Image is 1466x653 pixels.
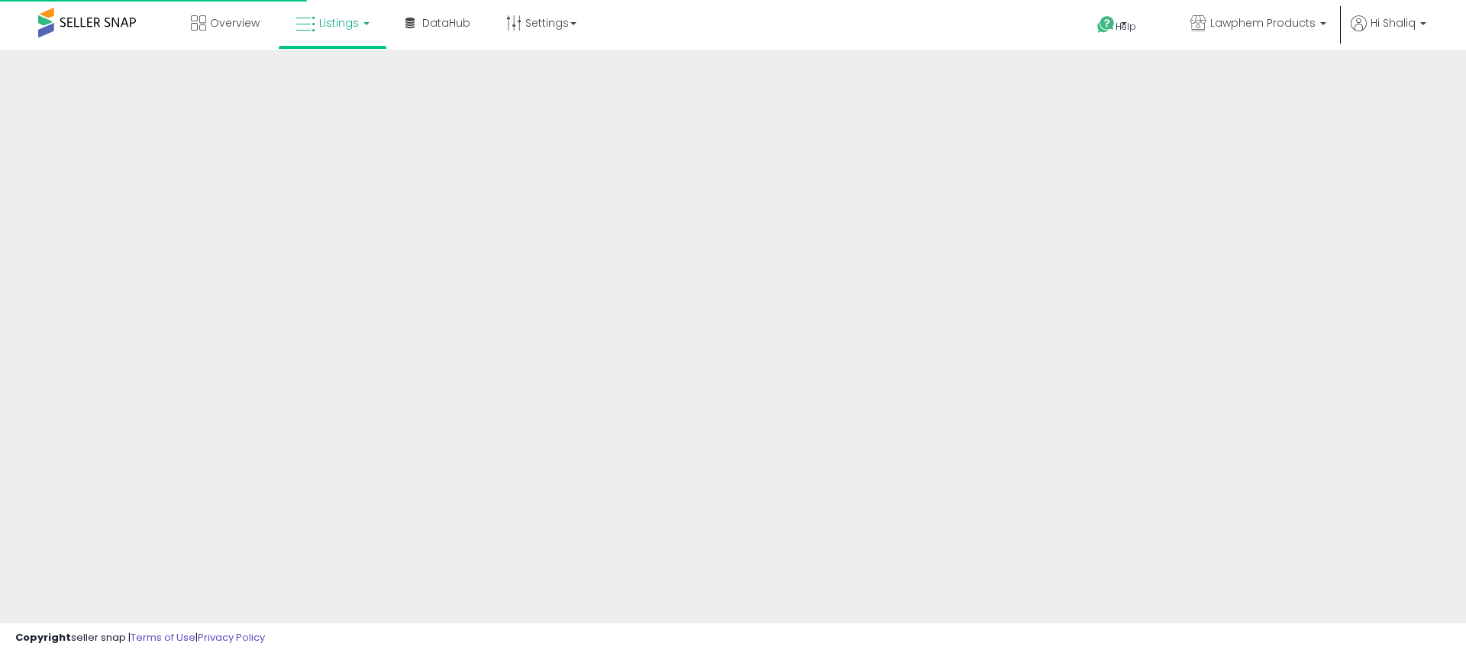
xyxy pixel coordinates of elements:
a: Help [1085,4,1166,50]
span: Listings [319,15,359,31]
span: Overview [210,15,260,31]
a: Terms of Use [131,630,195,645]
span: Hi Shaliq [1371,15,1416,31]
a: Privacy Policy [198,630,265,645]
span: DataHub [422,15,470,31]
div: seller snap | | [15,631,265,645]
a: Hi Shaliq [1351,15,1426,50]
i: Get Help [1096,15,1116,34]
strong: Copyright [15,630,71,645]
span: Lawphem Products [1210,15,1316,31]
span: Help [1116,20,1136,33]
